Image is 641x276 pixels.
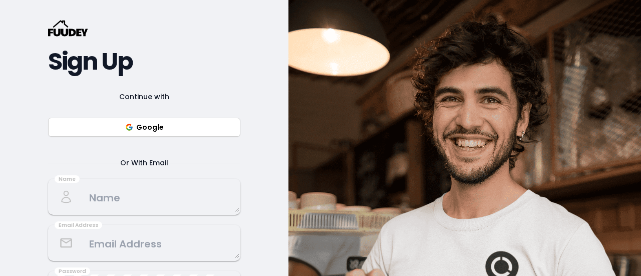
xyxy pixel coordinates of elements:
[55,267,90,275] div: Password
[48,20,88,37] svg: {/* Added fill="currentColor" here */} {/* This rectangle defines the background. Its explicit fi...
[108,157,180,169] span: Or With Email
[48,53,240,71] h2: Sign Up
[55,175,80,183] div: Name
[55,221,102,229] div: Email Address
[48,118,240,137] button: Google
[107,91,181,103] span: Continue with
